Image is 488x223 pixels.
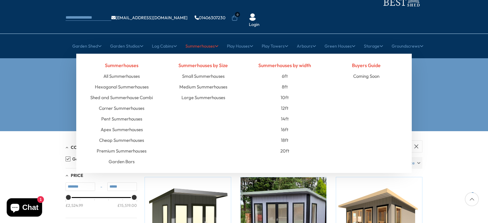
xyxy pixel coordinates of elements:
span: Price [71,173,83,178]
h4: Buyers Guide [330,60,403,71]
a: 20ft [280,146,289,156]
a: Arbours [297,38,316,54]
a: Groundscrews [392,38,423,54]
a: Large Summerhouses [181,92,225,103]
inbox-online-store-chat: Shopify online store chat [5,198,44,218]
a: Login [249,22,260,28]
a: Shed and Summerhouse Combi [90,92,153,103]
a: 14ft [281,113,289,124]
a: [EMAIL_ADDRESS][DOMAIN_NAME] [111,16,188,20]
a: 8ft [282,81,288,92]
img: User Icon [249,13,256,21]
a: 12ft [281,103,289,113]
a: 0 [231,15,238,21]
input: Min value [66,182,95,191]
a: Corner Summerhouses [99,103,144,113]
a: 16ft [281,124,289,135]
a: 10ft [281,92,289,103]
a: Garden Studios [110,38,143,54]
h4: Summerhouses by width [249,60,321,71]
h4: Summerhouses [85,60,158,71]
a: Small Summerhouses [182,71,224,81]
div: Price [66,197,137,213]
div: £15,519.00 [117,203,137,208]
a: Apex Summerhouses [101,124,143,135]
a: Cheap Summerhouses [99,135,144,146]
h4: Summerhouses by Size [167,60,240,71]
button: Garden Studios [66,155,108,164]
a: Play Houses [227,38,253,54]
a: Coming Soon [353,71,379,81]
a: 01406307230 [195,16,225,20]
a: 6ft [282,71,288,81]
a: Play Towers [262,38,288,54]
a: All Summerhouses [103,71,140,81]
div: £2,524.99 [66,203,83,208]
a: Green Houses [325,38,355,54]
a: 18ft [281,135,289,146]
a: Hexagonal Summerhouses [95,81,149,92]
a: Summerhouses [185,38,218,54]
a: Log Cabins [152,38,177,54]
a: Medium Summerhouses [179,81,227,92]
a: Storage [364,38,383,54]
span: Collection [71,145,98,150]
input: Max value [107,182,137,191]
a: Pent Summerhouses [101,113,142,124]
span: 0 [235,12,240,17]
span: Garden Studios [72,156,102,162]
a: Premium Summerhouses [97,146,146,156]
span: - [95,184,107,190]
a: Garden Shed [72,38,102,54]
a: Garden Bars [109,156,135,167]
